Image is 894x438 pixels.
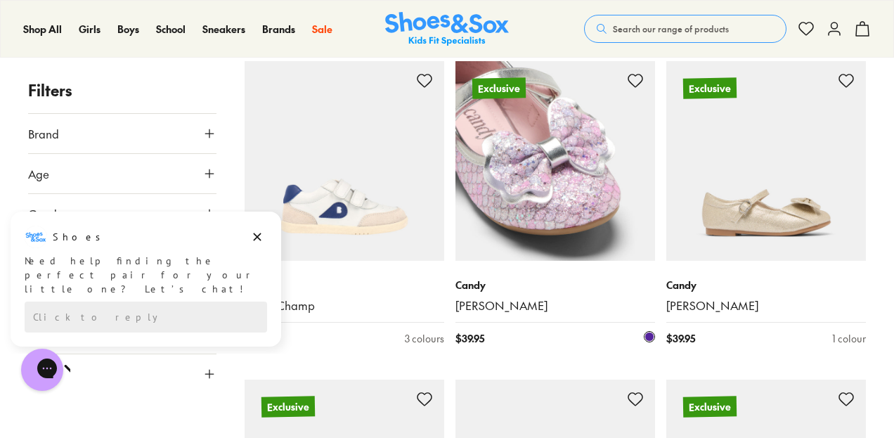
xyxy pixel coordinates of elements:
[53,20,108,34] h3: Shoes
[455,278,655,292] p: Candy
[28,205,67,222] span: Gender
[28,79,216,102] p: Filters
[156,22,186,37] a: School
[385,12,509,46] img: SNS_Logo_Responsive.svg
[11,16,281,86] div: Message from Shoes. Need help finding the perfect pair for your little one? Let’s chat!
[245,278,444,292] p: Bobux
[247,18,267,37] button: Dismiss campaign
[14,344,70,396] iframe: Gorgias live chat messenger
[666,278,866,292] p: Candy
[245,298,444,314] a: IWalk Champ
[666,331,695,346] span: $ 39.95
[156,22,186,36] span: School
[312,22,332,37] a: Sale
[683,78,737,99] p: Exclusive
[79,22,101,37] a: Girls
[385,12,509,46] a: Shoes & Sox
[455,298,655,314] a: [PERSON_NAME]
[28,154,216,193] button: Age
[11,2,281,137] div: Campaign message
[117,22,139,36] span: Boys
[23,22,62,37] a: Shop All
[405,331,444,346] div: 3 colours
[28,165,49,182] span: Age
[28,114,216,153] button: Brand
[312,22,332,36] span: Sale
[202,22,245,36] span: Sneakers
[455,331,484,346] span: $ 39.95
[261,397,315,418] p: Exclusive
[262,22,295,36] span: Brands
[262,22,295,37] a: Brands
[23,22,62,36] span: Shop All
[28,194,216,233] button: Gender
[79,22,101,36] span: Girls
[584,15,786,43] button: Search our range of products
[832,331,866,346] div: 1 colour
[683,397,737,418] p: Exclusive
[25,44,267,86] div: Need help finding the perfect pair for your little one? Let’s chat!
[455,61,655,261] a: Exclusive
[25,16,47,39] img: Shoes logo
[25,92,267,123] div: Reply to the campaigns
[666,61,866,261] a: Exclusive
[117,22,139,37] a: Boys
[28,125,59,142] span: Brand
[202,22,245,37] a: Sneakers
[666,298,866,314] a: [PERSON_NAME]
[472,78,526,100] p: Exclusive
[28,354,216,394] button: Size
[613,22,729,35] span: Search our range of products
